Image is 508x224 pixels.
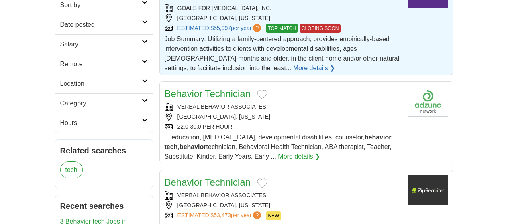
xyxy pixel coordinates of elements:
[165,134,392,160] span: ... education, [MEDICAL_DATA], developmental disabilities, counselor, , technician, Behavioral He...
[180,143,206,150] strong: behavior
[60,118,142,128] h2: Hours
[165,201,402,210] div: [GEOGRAPHIC_DATA], [US_STATE]
[257,90,267,99] button: Add to favorite jobs
[165,36,400,71] span: Job Summary: Utilizing a family-centered approach, provides empirically-based intervention activi...
[266,24,298,33] span: TOP MATCH
[210,212,231,218] span: $53,473
[165,88,251,99] a: Behavior Technician
[165,113,402,121] div: [GEOGRAPHIC_DATA], [US_STATE]
[60,200,148,212] h2: Recent searches
[408,175,448,205] img: Company logo
[165,4,402,12] div: GOALS FOR [MEDICAL_DATA], INC.
[165,191,402,200] div: VERBAL BEHAVIOR ASSOCIATES
[253,211,261,219] span: ?
[60,79,142,89] h2: Location
[60,145,148,157] h2: Related searches
[60,0,142,10] h2: Sort by
[257,178,267,188] button: Add to favorite jobs
[55,54,153,74] a: Remote
[55,15,153,34] a: Date posted
[365,134,392,141] strong: behavior
[60,59,142,69] h2: Remote
[55,74,153,93] a: Location
[60,161,83,178] a: tech
[300,24,341,33] span: CLOSING SOON
[55,113,153,133] a: Hours
[177,24,263,33] a: ESTIMATED:$55,997per year?
[165,123,402,131] div: 22.0-30.0 PER HOUR
[253,24,261,32] span: ?
[278,152,320,161] a: More details ❯
[165,143,178,150] strong: tech
[165,14,402,22] div: [GEOGRAPHIC_DATA], [US_STATE]
[210,25,231,31] span: $55,997
[55,34,153,54] a: Salary
[177,211,263,220] a: ESTIMATED:$53,473per year?
[408,87,448,117] img: Company logo
[60,20,142,30] h2: Date posted
[55,93,153,113] a: Category
[293,63,335,73] a: More details ❯
[165,177,251,188] a: Behavior Technician
[60,40,142,49] h2: Salary
[60,99,142,108] h2: Category
[266,211,281,220] span: NEW
[165,103,402,111] div: VERBAL BEHAVIOR ASSOCIATES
